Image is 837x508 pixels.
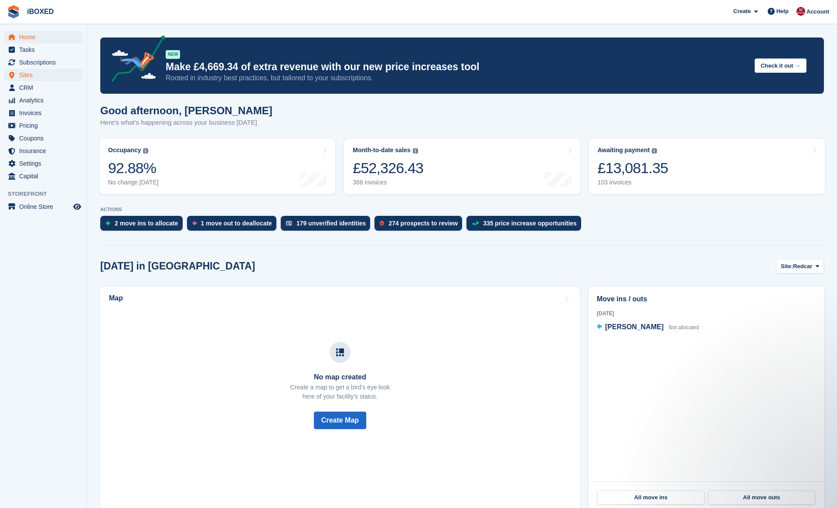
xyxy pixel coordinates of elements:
img: icon-info-grey-7440780725fd019a000dd9b08b2336e03edf1995a4989e88bcd33f0948082b44.svg [413,148,418,153]
a: iBOXED [24,4,57,19]
span: Sites [19,69,71,81]
a: 2 move ins to allocate [100,216,187,235]
a: Awaiting payment £13,081.35 103 invoices [589,139,825,194]
a: 179 unverified identities [281,216,375,235]
button: Check it out → [755,58,806,73]
h2: [DATE] in [GEOGRAPHIC_DATA] [100,260,255,272]
div: 92.88% [108,159,159,177]
a: 274 prospects to review [374,216,466,235]
span: Coupons [19,132,71,144]
a: menu [4,69,82,81]
h3: No map created [290,373,390,381]
a: 335 price increase opportunities [466,216,585,235]
div: Occupancy [108,147,141,154]
div: Awaiting payment [598,147,650,154]
a: menu [4,56,82,68]
a: menu [4,107,82,119]
span: Not allocated [669,324,699,331]
a: menu [4,157,82,170]
span: Settings [19,157,71,170]
h2: Move ins / outs [597,294,816,304]
a: menu [4,170,82,182]
img: price-adjustments-announcement-icon-8257ccfd72463d97f412b2fc003d46551f7dbcb40ab6d574587a9cd5c0d94... [104,35,165,85]
a: All move ins [597,491,704,505]
a: Preview store [72,201,82,212]
span: Storefront [8,190,87,198]
span: Pricing [19,119,71,132]
a: menu [4,82,82,94]
span: Account [806,7,829,16]
img: prospect-51fa495bee0391a8d652442698ab0144808aea92771e9ea1ae160a38d050c398.svg [380,221,384,226]
p: Create a map to get a bird's eye look here of your facility's status. [290,383,390,401]
div: £13,081.35 [598,159,668,177]
div: 1 move out to deallocate [201,220,272,227]
a: menu [4,119,82,132]
div: 388 invoices [353,179,423,186]
a: Month-to-date sales £52,326.43 388 invoices [344,139,580,194]
img: move_outs_to_deallocate_icon-f764333ba52eb49d3ac5e1228854f67142a1ed5810a6f6cc68b1a99e826820c5.svg [192,221,197,226]
span: Redcar [793,262,812,271]
img: verify_identity-adf6edd0f0f0b5bbfe63781bf79b02c33cf7c696d77639b501bdc392416b5a36.svg [286,221,292,226]
span: Online Store [19,201,71,213]
div: £52,326.43 [353,159,423,177]
span: Capital [19,170,71,182]
span: [PERSON_NAME] [605,323,663,331]
p: ACTIONS [100,207,824,212]
a: menu [4,145,82,157]
div: 274 prospects to review [388,220,458,227]
img: stora-icon-8386f47178a22dfd0bd8f6a31ec36ba5ce8667c1dd55bd0f319d3a0aa187defe.svg [7,5,20,18]
img: map-icn-33ee37083ee616e46c38cad1a60f524a97daa1e2b2c8c0bc3eb3415660979fc1.svg [336,348,344,356]
a: menu [4,132,82,144]
img: icon-info-grey-7440780725fd019a000dd9b08b2336e03edf1995a4989e88bcd33f0948082b44.svg [143,148,148,153]
span: Site: [781,262,793,271]
div: [DATE] [597,310,816,317]
a: menu [4,94,82,106]
a: All move outs [708,491,815,505]
span: CRM [19,82,71,94]
span: Create [733,7,751,16]
span: Invoices [19,107,71,119]
a: Occupancy 92.88% No change [DATE] [99,139,335,194]
div: 179 unverified identities [296,220,366,227]
a: menu [4,201,82,213]
div: Month-to-date sales [353,147,410,154]
img: move_ins_to_allocate_icon-fdf77a2bb77ea45bf5b3d319d69a93e2d87916cf1d5bf7949dd705db3b84f3ca.svg [105,221,110,226]
div: NEW [166,50,180,59]
p: Rooted in industry best practices, but tailored to your subscriptions. [166,73,748,83]
div: 2 move ins to allocate [115,220,178,227]
h2: Map [109,294,123,302]
img: Amanda Forder [796,7,805,16]
p: Here's what's happening across your business [DATE] [100,118,272,128]
button: Create Map [314,412,366,429]
span: Tasks [19,44,71,56]
a: menu [4,31,82,43]
a: menu [4,44,82,56]
h1: Good afternoon, [PERSON_NAME] [100,105,272,116]
span: Subscriptions [19,56,71,68]
img: icon-info-grey-7440780725fd019a000dd9b08b2336e03edf1995a4989e88bcd33f0948082b44.svg [652,148,657,153]
a: 1 move out to deallocate [187,216,281,235]
span: Help [776,7,789,16]
div: No change [DATE] [108,179,159,186]
span: Analytics [19,94,71,106]
button: Site: Redcar [776,259,824,273]
span: Home [19,31,71,43]
span: Insurance [19,145,71,157]
div: 335 price increase opportunities [483,220,577,227]
a: [PERSON_NAME] Not allocated [597,322,699,333]
img: price_increase_opportunities-93ffe204e8149a01c8c9dc8f82e8f89637d9d84a8eef4429ea346261dce0b2c0.svg [472,222,479,225]
p: Make £4,669.34 of extra revenue with our new price increases tool [166,61,748,73]
div: 103 invoices [598,179,668,186]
